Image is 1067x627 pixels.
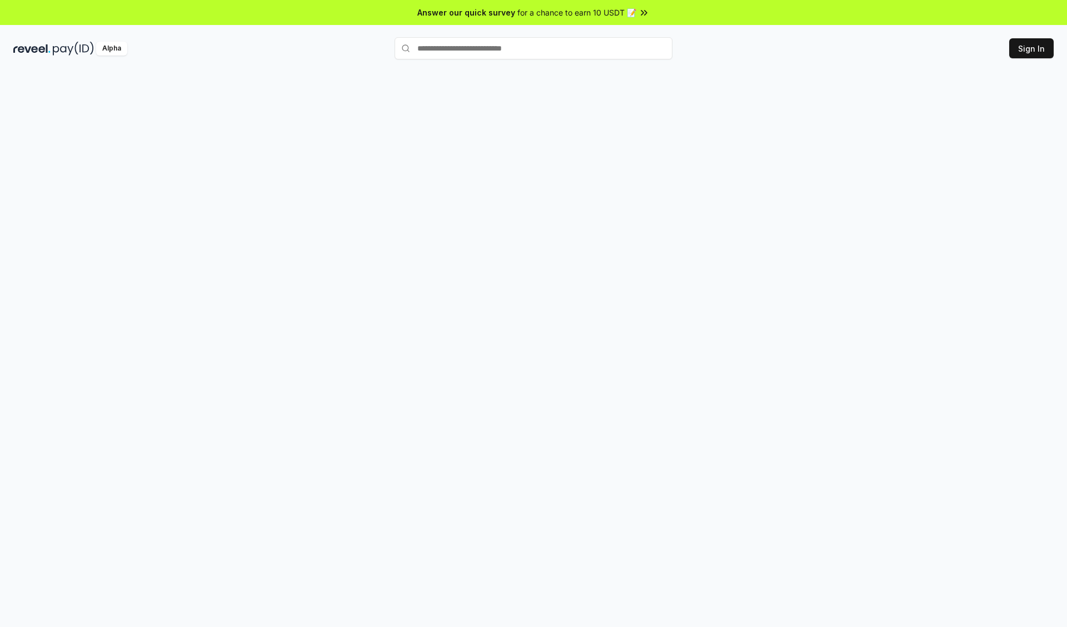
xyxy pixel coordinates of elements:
button: Sign In [1009,38,1054,58]
img: pay_id [53,42,94,56]
span: Answer our quick survey [417,7,515,18]
div: Alpha [96,42,127,56]
img: reveel_dark [13,42,51,56]
span: for a chance to earn 10 USDT 📝 [517,7,636,18]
